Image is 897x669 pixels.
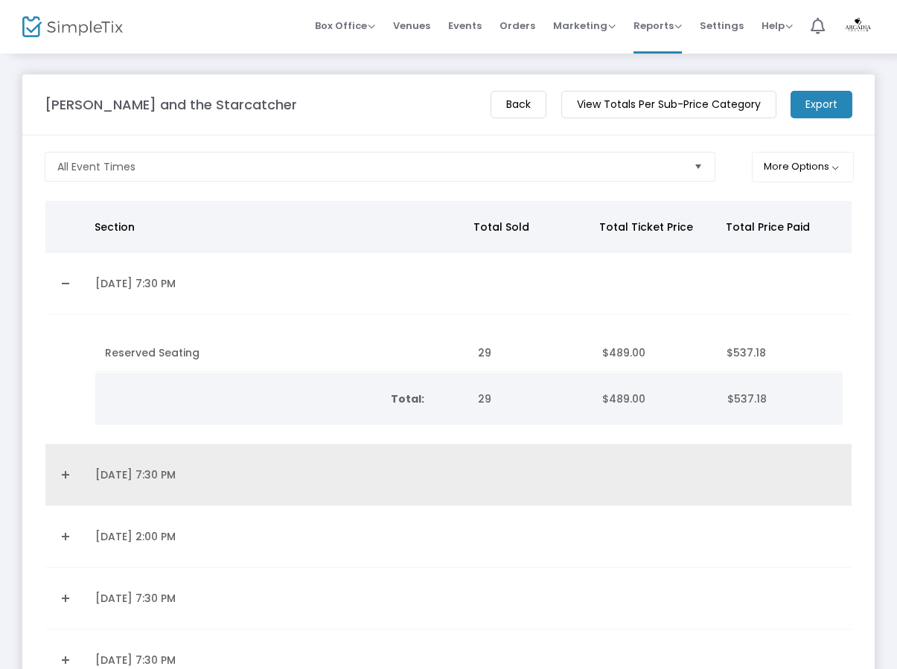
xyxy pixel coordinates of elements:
span: Total Price Paid [726,220,810,234]
button: Select [688,153,709,181]
span: All Event Times [57,159,135,174]
m-panel-title: [PERSON_NAME] and the Starcatcher [45,95,297,115]
span: Total Ticket Price [599,220,693,234]
span: 29 [478,345,491,360]
span: Orders [499,7,535,45]
span: Events [448,7,482,45]
span: $489.00 [602,345,645,360]
span: Box Office [315,19,375,33]
m-button: Export [791,91,852,118]
span: Venues [393,7,430,45]
a: Collapse Details [54,272,77,295]
th: Section [86,201,464,253]
td: [DATE] 7:30 PM [86,568,469,630]
span: $537.18 [727,391,767,406]
m-button: Back [491,91,546,118]
a: Expand Details [54,586,77,610]
div: Data table [96,334,842,372]
span: 29 [478,391,491,406]
span: $537.18 [727,345,766,360]
td: [DATE] 2:00 PM [86,506,469,568]
button: More Options [752,152,854,182]
b: Total: [391,391,424,406]
th: Total Sold [465,201,590,253]
span: Reports [633,19,682,33]
span: Marketing [553,19,616,33]
td: [DATE] 7:30 PM [86,444,469,506]
m-button: View Totals Per Sub-Price Category [561,91,776,118]
span: Help [762,19,793,33]
td: [DATE] 7:30 PM [86,253,469,315]
span: Settings [700,7,744,45]
span: Reserved Seating [105,345,199,360]
a: Expand Details [54,525,77,548]
span: $489.00 [602,391,645,406]
a: Expand Details [54,463,77,487]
